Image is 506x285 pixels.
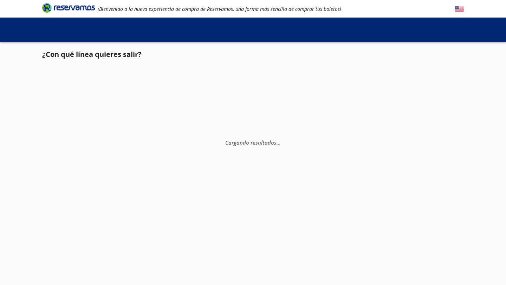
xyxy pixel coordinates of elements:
[279,139,281,146] span: .
[98,6,341,12] em: ¡Bienvenido a la nueva experiencia de compra de Reservamos, una forma más sencilla de comprar tus...
[455,5,464,13] button: English
[42,2,95,15] a: Brand Logo
[225,139,281,146] em: Cargando resultados
[42,2,95,13] i: Brand Logo
[278,139,279,146] span: .
[42,49,142,60] p: ¿Con qué línea quieres salir?
[277,139,278,146] span: .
